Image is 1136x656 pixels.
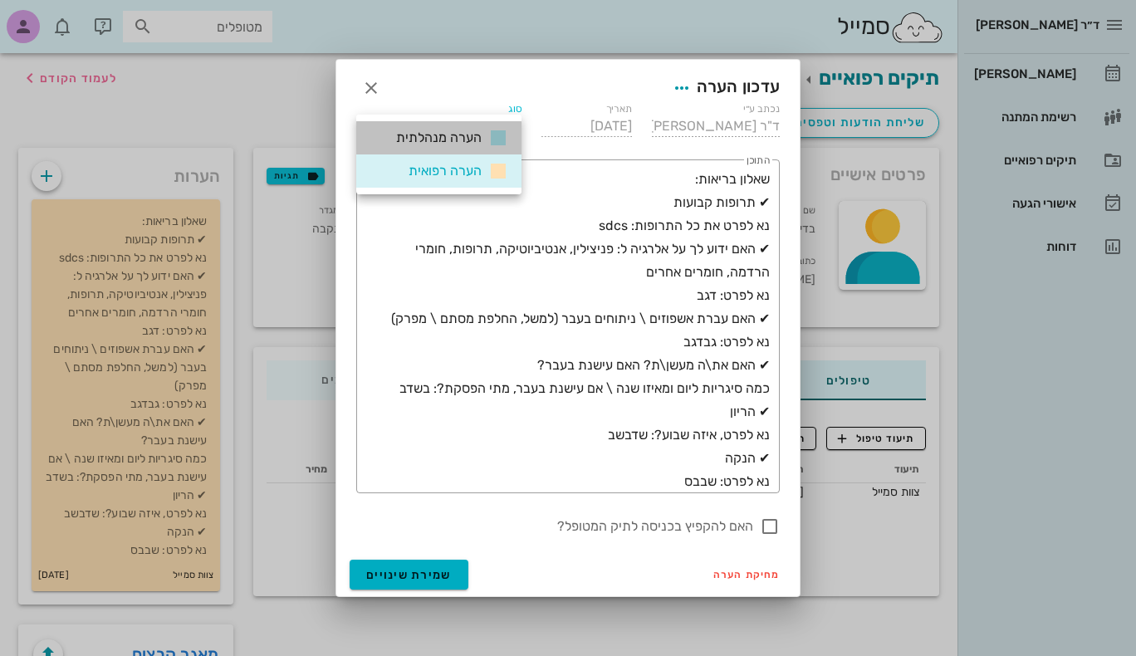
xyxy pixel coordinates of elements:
[409,163,482,179] span: הערה רפואית
[606,103,633,115] label: תאריך
[743,103,780,115] label: נכתב ע״י
[713,569,780,580] span: מחיקת הערה
[350,560,468,590] button: שמירת שינויים
[697,76,781,96] span: עדכון הערה
[366,568,452,582] span: שמירת שינויים
[396,130,482,145] span: הערה מנהלתית
[747,154,771,167] label: התוכן
[356,518,753,535] label: האם להקפיץ בכניסה לתיק המטופל?
[707,563,786,586] button: מחיקת הערה
[356,115,521,136] div: סוגהערה רפואית
[508,103,521,115] label: סוג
